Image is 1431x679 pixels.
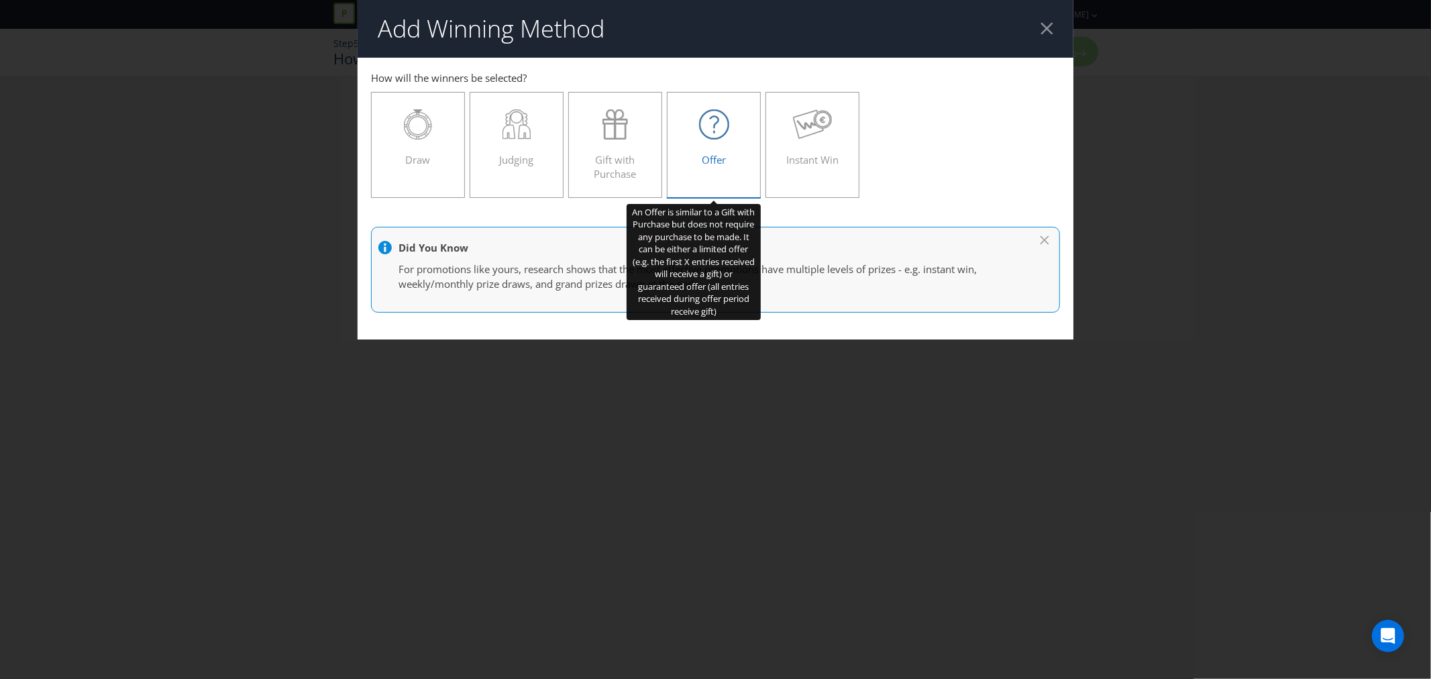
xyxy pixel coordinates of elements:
[594,153,637,180] span: Gift with Purchase
[406,153,431,166] span: Draw
[371,71,527,85] span: How will the winners be selected?
[378,15,604,42] h2: Add Winning Method
[399,262,1019,291] p: For promotions like yours, research shows that the most effective promotions have multiple levels...
[500,153,534,166] span: Judging
[627,204,761,320] div: An Offer is similar to a Gift with Purchase but does not require any purchase to be made. It can ...
[786,153,839,166] span: Instant Win
[1372,620,1404,652] div: Open Intercom Messenger
[702,153,726,166] span: Offer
